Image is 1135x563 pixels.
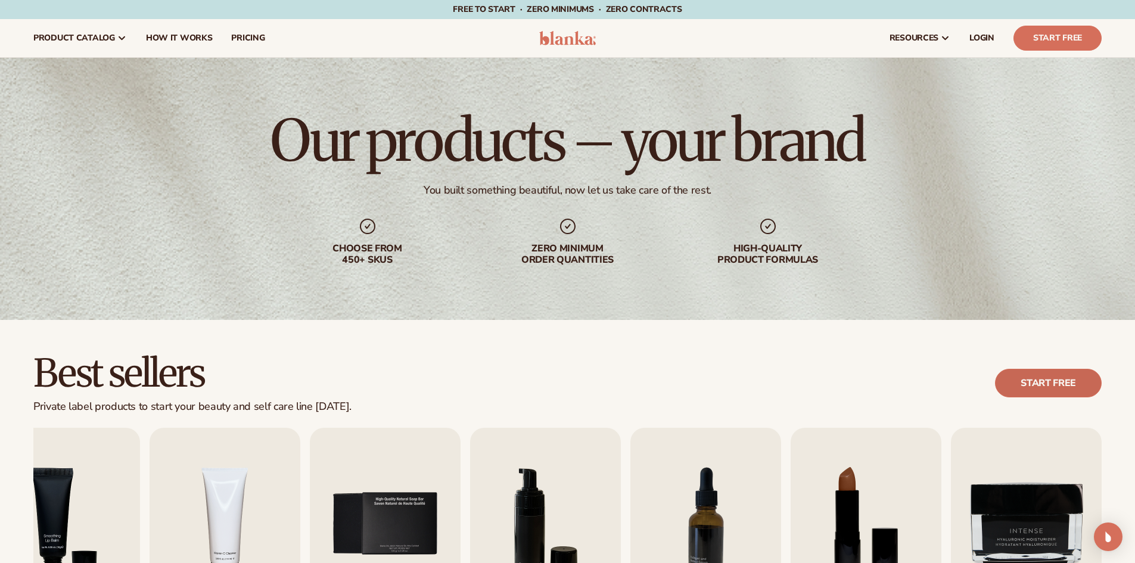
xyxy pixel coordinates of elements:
[890,33,938,43] span: resources
[24,19,136,57] a: product catalog
[136,19,222,57] a: How It Works
[880,19,960,57] a: resources
[1094,522,1122,551] div: Open Intercom Messenger
[1013,26,1102,51] a: Start Free
[33,33,115,43] span: product catalog
[33,353,352,393] h2: Best sellers
[424,183,711,197] div: You built something beautiful, now let us take care of the rest.
[453,4,682,15] span: Free to start · ZERO minimums · ZERO contracts
[960,19,1004,57] a: LOGIN
[146,33,213,43] span: How It Works
[492,243,644,266] div: Zero minimum order quantities
[995,369,1102,397] a: Start free
[969,33,994,43] span: LOGIN
[231,33,265,43] span: pricing
[291,243,444,266] div: Choose from 450+ Skus
[692,243,844,266] div: High-quality product formulas
[33,400,352,413] div: Private label products to start your beauty and self care line [DATE].
[539,31,596,45] img: logo
[222,19,274,57] a: pricing
[270,112,864,169] h1: Our products – your brand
